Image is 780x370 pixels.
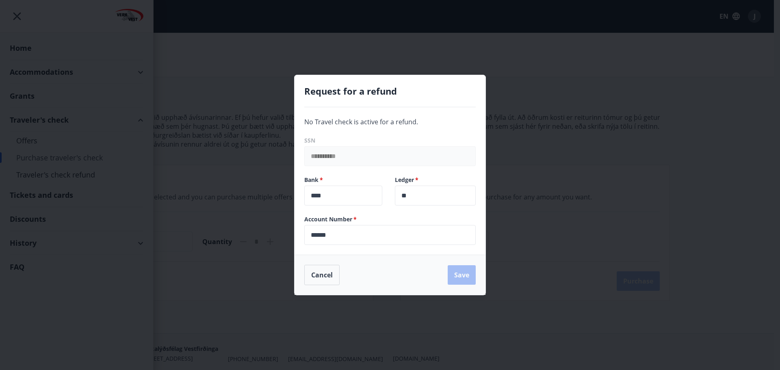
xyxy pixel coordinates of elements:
[304,176,385,184] label: Bank
[304,215,476,223] label: Account Number
[395,176,476,184] label: Ledger
[304,136,476,145] label: SSN
[304,265,340,285] button: Cancel
[304,85,476,97] h4: Request for a refund
[304,117,418,126] span: No Travel check is active for a refund.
